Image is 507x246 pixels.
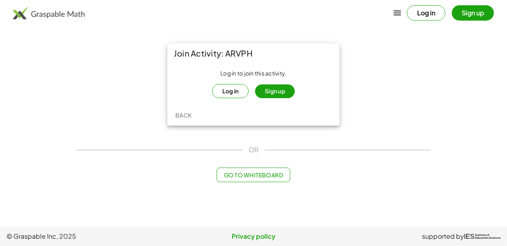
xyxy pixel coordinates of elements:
button: Sign up [452,5,494,21]
div: Join Activity: ARVPH [167,44,340,63]
span: OR [249,145,258,155]
button: Back [170,108,196,122]
a: Privacy policy [171,231,336,241]
div: Log in to join this activity. [174,69,333,98]
button: Log in [407,5,445,21]
span: Back [175,111,192,119]
span: Go to Whiteboard [224,171,283,179]
span: Institute of Education Sciences [475,234,501,240]
button: Log in [212,84,249,98]
span: IES [464,233,475,240]
button: Go to Whiteboard [217,168,290,182]
span: © Graspable Inc, 2025 [6,231,171,241]
button: Sign up [255,84,295,98]
span: supported by [422,231,464,241]
a: IESInstitute ofEducation Sciences [464,231,501,241]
